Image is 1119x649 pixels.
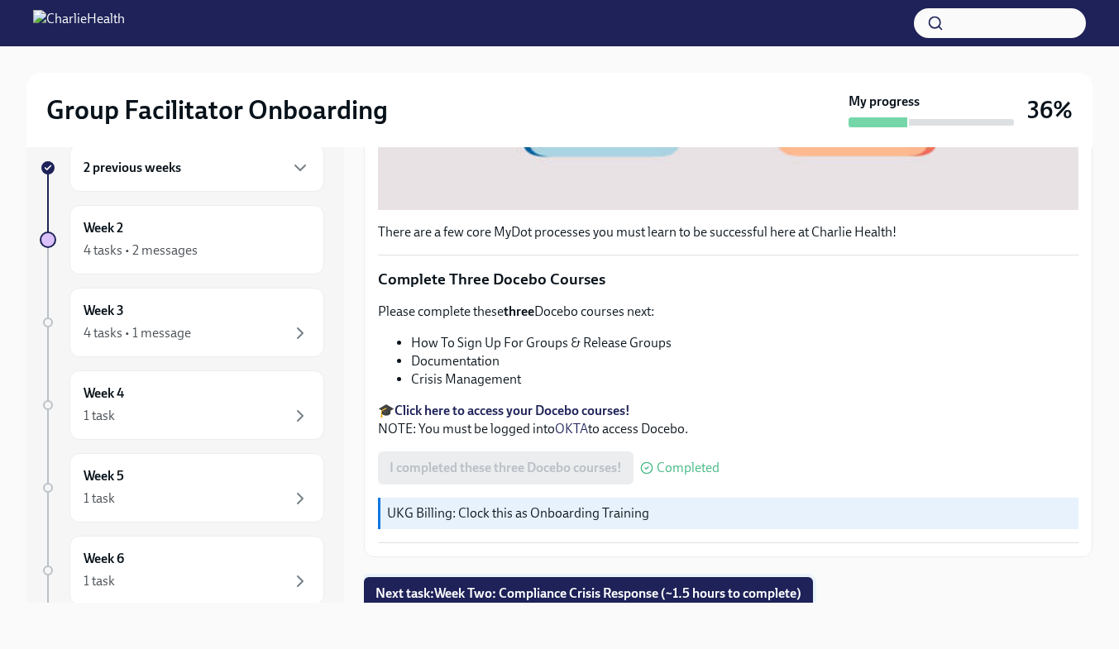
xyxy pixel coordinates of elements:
a: Week 34 tasks • 1 message [40,288,324,357]
h6: Week 2 [84,219,123,237]
a: Week 24 tasks • 2 messages [40,205,324,274]
p: UKG Billing: Clock this as Onboarding Training [387,504,1072,523]
h3: 36% [1027,95,1073,125]
span: Completed [657,461,720,475]
img: CharlieHealth [33,10,125,36]
a: Week 51 task [40,453,324,523]
button: Next task:Week Two: Compliance Crisis Response (~1.5 hours to complete) [364,577,813,610]
h6: Week 4 [84,384,124,403]
a: OKTA [555,421,588,437]
h6: Week 6 [84,550,124,568]
a: Week 41 task [40,370,324,440]
div: 4 tasks • 1 message [84,324,191,342]
li: Documentation [411,352,1078,370]
div: 2 previous weeks [69,144,324,192]
strong: My progress [849,93,920,111]
p: There are a few core MyDot processes you must learn to be successful here at Charlie Health! [378,223,1078,241]
a: Click here to access your Docebo courses! [395,403,630,418]
li: How To Sign Up For Groups & Release Groups [411,334,1078,352]
h6: Week 5 [84,467,124,485]
div: 1 task [84,489,115,508]
h6: Week 3 [84,302,124,320]
li: Crisis Management [411,370,1078,389]
strong: three [504,303,534,319]
div: 1 task [84,407,115,425]
div: 4 tasks • 2 messages [84,241,198,260]
p: Complete Three Docebo Courses [378,269,1078,290]
h6: 2 previous weeks [84,159,181,177]
span: Next task : Week Two: Compliance Crisis Response (~1.5 hours to complete) [375,585,801,602]
h2: Group Facilitator Onboarding [46,93,388,126]
a: Week 61 task [40,536,324,605]
p: Please complete these Docebo courses next: [378,303,1078,321]
p: 🎓 NOTE: You must be logged into to access Docebo. [378,402,1078,438]
div: 1 task [84,572,115,590]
